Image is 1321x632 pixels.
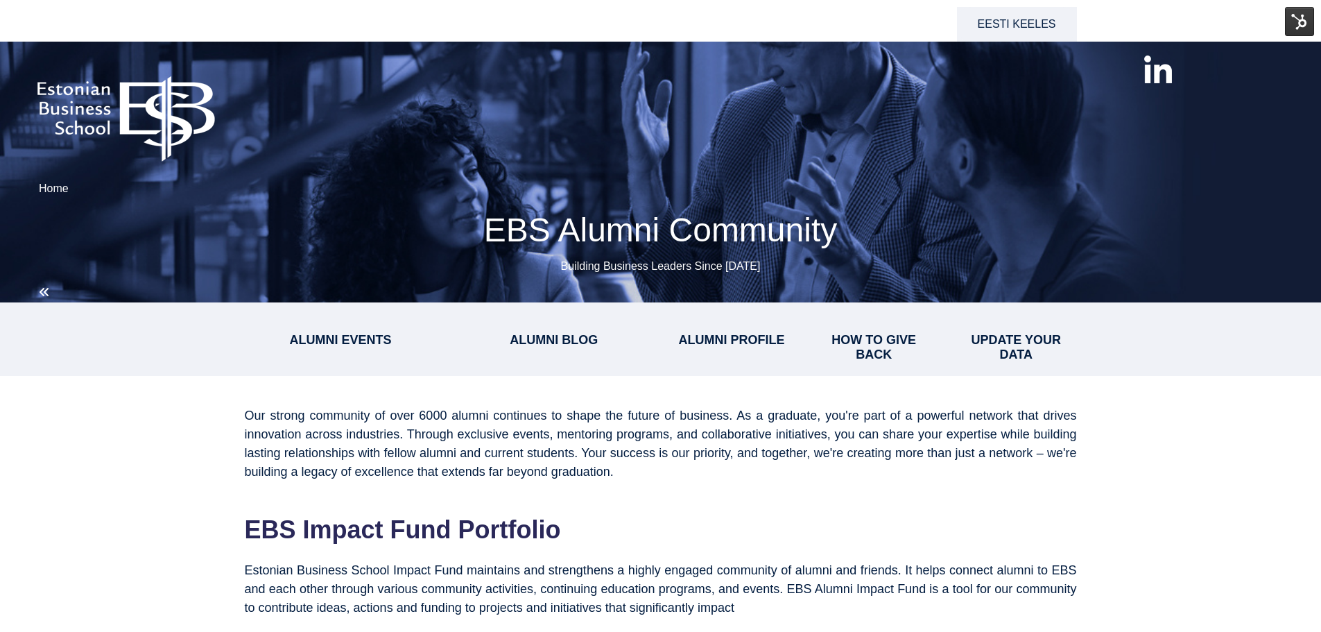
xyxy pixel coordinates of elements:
img: ebs_logo2016_white-1 [14,55,238,169]
a: Home [39,182,69,194]
h2: EBS Impact Fund Portfolio [245,515,1077,545]
a: ALUMNI PROFILE [679,333,785,347]
span: EBS Alumni Community [484,212,838,248]
img: linkedin-xxl [1144,55,1172,83]
span: Building Business Leaders Since [DATE] [561,260,761,272]
a: ALUMNI BLOG [510,333,598,347]
a: ALUMNI EVENTS [289,333,391,347]
span: Estonian Business School Impact Fund maintains and strengthens a highly engaged community of alum... [245,563,1077,615]
span: Our strong community of over 6000 alumni continues to shape the future of business. As a graduate... [245,409,1077,479]
a: HOW TO GIVE BACK [831,333,916,361]
img: HubSpot Tools Menu Toggle [1285,7,1314,36]
a: Eesti keeles [957,7,1077,42]
a: UPDATE YOUR DATA [972,333,1061,361]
